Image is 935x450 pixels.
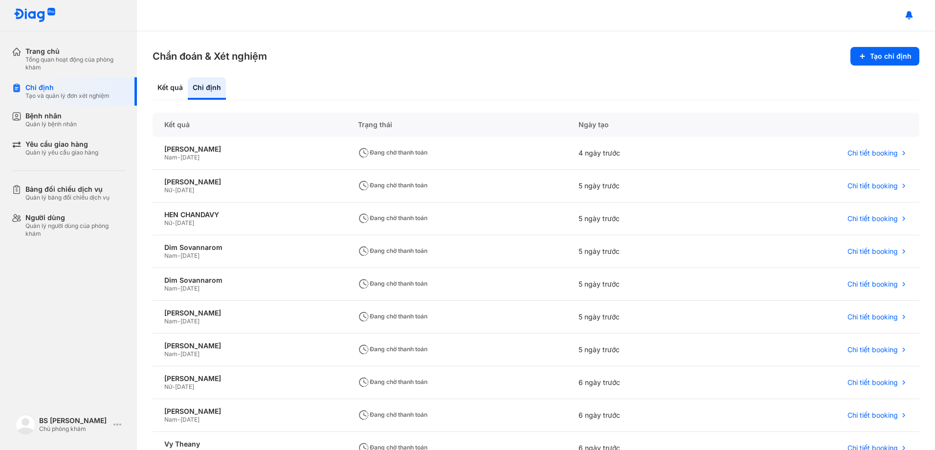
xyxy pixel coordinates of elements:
[153,49,267,63] h3: Chẩn đoán & Xét nghiệm
[180,416,200,423] span: [DATE]
[567,112,721,137] div: Ngày tạo
[847,247,898,256] span: Chi tiết booking
[164,407,334,416] div: [PERSON_NAME]
[164,243,334,252] div: Dim Sovannarom
[567,268,721,301] div: 5 ngày trước
[358,378,427,385] span: Đang chờ thanh toán
[358,345,427,353] span: Đang chờ thanh toán
[25,222,125,238] div: Quản lý người dùng của phòng khám
[164,374,334,383] div: [PERSON_NAME]
[358,181,427,189] span: Đang chờ thanh toán
[180,317,200,325] span: [DATE]
[358,280,427,287] span: Đang chờ thanh toán
[172,219,175,226] span: -
[567,301,721,334] div: 5 ngày trước
[178,154,180,161] span: -
[567,235,721,268] div: 5 ngày trước
[567,399,721,432] div: 6 ngày trước
[175,186,194,194] span: [DATE]
[25,56,125,71] div: Tổng quan hoạt động của phòng khám
[850,47,919,66] button: Tạo chỉ định
[178,416,180,423] span: -
[164,341,334,350] div: [PERSON_NAME]
[847,214,898,223] span: Chi tiết booking
[25,140,98,149] div: Yêu cầu giao hàng
[164,317,178,325] span: Nam
[164,145,334,154] div: [PERSON_NAME]
[358,411,427,418] span: Đang chờ thanh toán
[567,137,721,170] div: 4 ngày trước
[164,252,178,259] span: Nam
[847,313,898,321] span: Chi tiết booking
[39,416,110,425] div: BS [PERSON_NAME]
[164,440,334,449] div: Vy Theany
[16,415,35,434] img: logo
[39,425,110,433] div: Chủ phòng khám
[847,378,898,387] span: Chi tiết booking
[164,416,178,423] span: Nam
[172,383,175,390] span: -
[567,366,721,399] div: 6 ngày trước
[25,92,110,100] div: Tạo và quản lý đơn xét nghiệm
[180,154,200,161] span: [DATE]
[164,178,334,186] div: [PERSON_NAME]
[25,149,98,157] div: Quản lý yêu cầu giao hàng
[25,213,125,222] div: Người dùng
[25,47,125,56] div: Trang chủ
[847,181,898,190] span: Chi tiết booking
[180,252,200,259] span: [DATE]
[164,383,172,390] span: Nữ
[25,112,77,120] div: Bệnh nhân
[847,411,898,420] span: Chi tiết booking
[172,186,175,194] span: -
[178,350,180,358] span: -
[178,252,180,259] span: -
[14,8,56,23] img: logo
[153,112,346,137] div: Kết quả
[164,219,172,226] span: Nữ
[847,149,898,157] span: Chi tiết booking
[25,194,110,202] div: Quản lý bảng đối chiếu dịch vụ
[175,219,194,226] span: [DATE]
[164,285,178,292] span: Nam
[188,77,226,100] div: Chỉ định
[847,345,898,354] span: Chi tiết booking
[178,317,180,325] span: -
[25,83,110,92] div: Chỉ định
[847,280,898,289] span: Chi tiết booking
[358,149,427,156] span: Đang chờ thanh toán
[164,186,172,194] span: Nữ
[567,334,721,366] div: 5 ngày trước
[346,112,567,137] div: Trạng thái
[25,185,110,194] div: Bảng đối chiếu dịch vụ
[358,247,427,254] span: Đang chờ thanh toán
[153,77,188,100] div: Kết quả
[180,285,200,292] span: [DATE]
[358,313,427,320] span: Đang chờ thanh toán
[178,285,180,292] span: -
[164,309,334,317] div: [PERSON_NAME]
[164,154,178,161] span: Nam
[164,276,334,285] div: Dim Sovannarom
[358,214,427,222] span: Đang chờ thanh toán
[25,120,77,128] div: Quản lý bệnh nhân
[164,210,334,219] div: HEN CHANDAVY
[175,383,194,390] span: [DATE]
[567,170,721,202] div: 5 ngày trước
[567,202,721,235] div: 5 ngày trước
[180,350,200,358] span: [DATE]
[164,350,178,358] span: Nam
